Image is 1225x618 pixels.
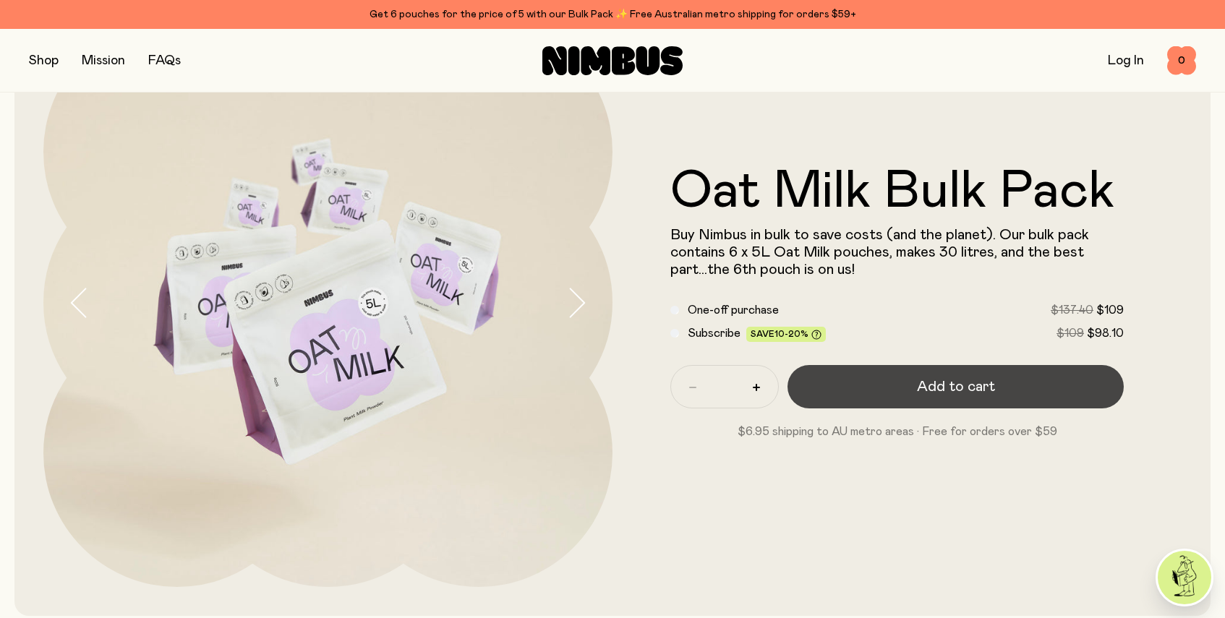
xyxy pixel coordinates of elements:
[774,330,808,338] span: 10-20%
[1108,54,1144,67] a: Log In
[1167,46,1196,75] button: 0
[688,327,740,339] span: Subscribe
[1158,551,1211,604] img: agent
[670,423,1124,440] p: $6.95 shipping to AU metro areas · Free for orders over $59
[751,330,821,340] span: Save
[82,54,125,67] a: Mission
[1096,304,1124,316] span: $109
[787,365,1124,408] button: Add to cart
[1087,327,1124,339] span: $98.10
[917,377,995,397] span: Add to cart
[670,228,1089,277] span: Buy Nimbus in bulk to save costs (and the planet). Our bulk pack contains 6 x 5L Oat Milk pouches...
[1051,304,1093,316] span: $137.40
[29,6,1196,23] div: Get 6 pouches for the price of 5 with our Bulk Pack ✨ Free Australian metro shipping for orders $59+
[670,166,1124,218] h1: Oat Milk Bulk Pack
[688,304,779,316] span: One-off purchase
[1057,327,1084,339] span: $109
[148,54,181,67] a: FAQs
